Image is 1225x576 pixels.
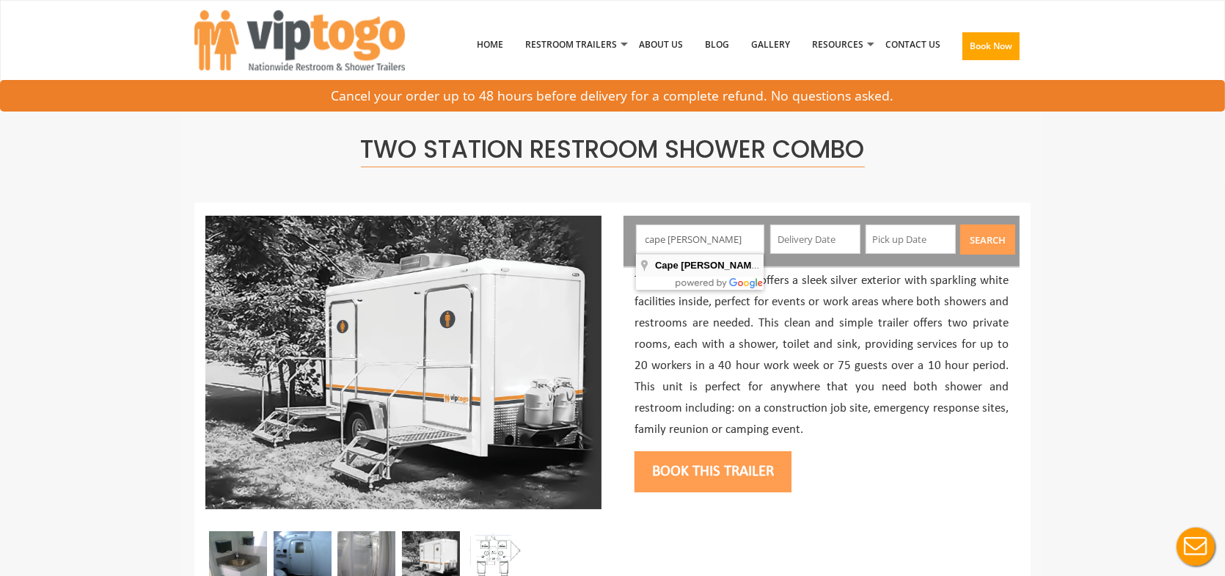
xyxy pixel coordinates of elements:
img: outside photo of 2 stations shower combo trailer [205,216,601,509]
a: Contact Us [874,7,951,83]
a: Gallery [740,7,801,83]
span: Cape [PERSON_NAME] [655,260,761,271]
span: Two Station Restroom Shower Combo [361,132,865,167]
a: Blog [694,7,740,83]
a: Resources [801,7,874,83]
input: Delivery Date [770,225,860,254]
a: Book Now [951,7,1031,92]
input: Enter your Address [636,225,765,254]
a: About Us [628,7,694,83]
img: VIPTOGO [194,10,405,70]
button: Live Chat [1166,517,1225,576]
span: nt [655,260,771,271]
button: Book this trailer [635,451,791,492]
button: Book Now [962,32,1020,60]
input: Pick up Date [866,225,956,254]
a: Restroom Trailers [514,7,628,83]
p: This combination trailer offers a sleek silver exterior with sparkling white facilities inside, p... [635,271,1009,440]
button: Search [960,225,1015,255]
a: Home [466,7,514,83]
